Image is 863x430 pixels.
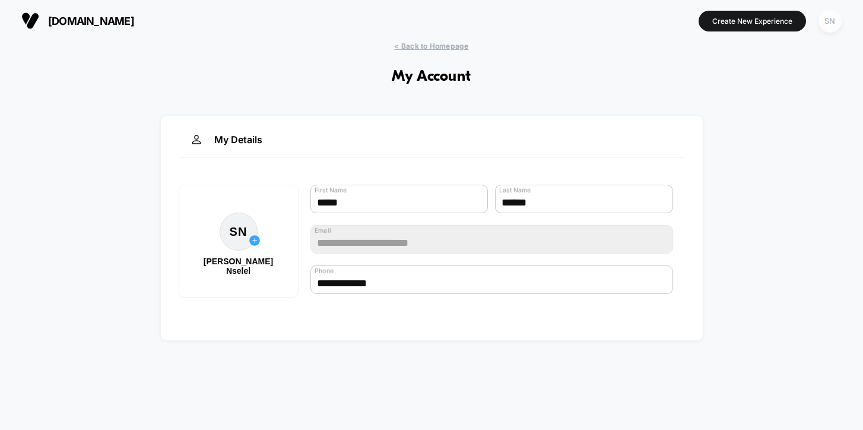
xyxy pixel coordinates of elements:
div: My Details [179,134,685,158]
span: [DOMAIN_NAME] [48,15,134,27]
button: [DOMAIN_NAME] [18,11,138,30]
h1: My Account [392,68,471,86]
button: Create New Experience [699,11,806,31]
div: SN [818,10,842,33]
img: Visually logo [21,12,39,30]
p: [PERSON_NAME] Nselel [191,257,286,276]
button: SN[PERSON_NAME] Nselel [179,185,299,298]
span: < Back to Homepage [394,42,468,50]
div: SN [220,213,258,251]
button: SN [815,9,845,33]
